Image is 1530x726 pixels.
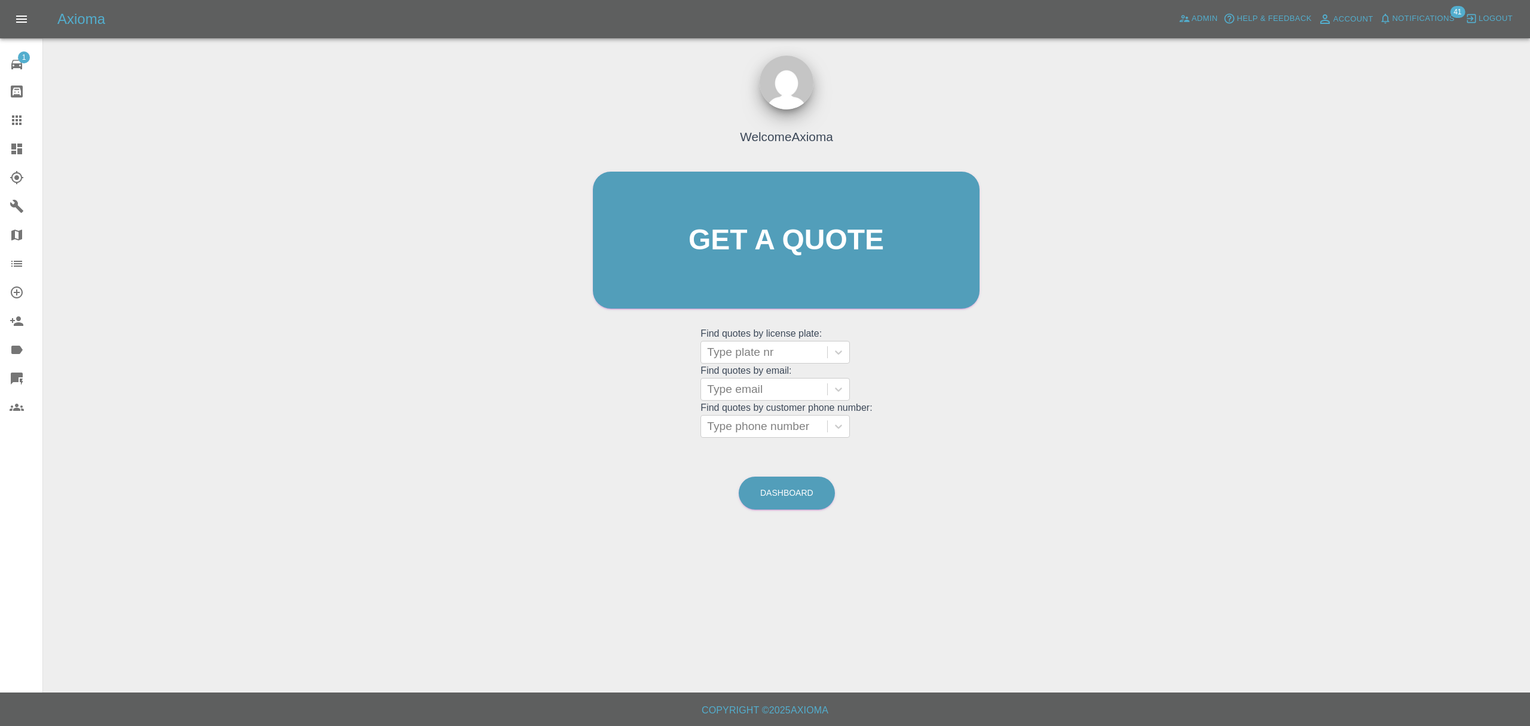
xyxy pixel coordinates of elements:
span: 1 [18,51,30,63]
button: Notifications [1376,10,1458,28]
grid: Find quotes by customer phone number: [700,402,872,438]
span: Admin [1192,12,1218,26]
button: Help & Feedback [1220,10,1314,28]
h6: Copyright © 2025 Axioma [10,702,1520,719]
span: Logout [1479,12,1513,26]
button: Logout [1462,10,1516,28]
a: Account [1315,10,1376,29]
span: Help & Feedback [1237,12,1311,26]
span: Account [1333,13,1373,26]
h4: Welcome Axioma [740,127,833,146]
a: Admin [1176,10,1221,28]
grid: Find quotes by email: [700,365,872,401]
a: Get a quote [593,172,980,309]
button: Open drawer [7,5,36,33]
grid: Find quotes by license plate: [700,328,872,364]
a: Dashboard [739,477,835,510]
h5: Axioma [57,10,105,29]
img: ... [760,56,813,109]
span: Notifications [1393,12,1455,26]
span: 41 [1450,6,1465,18]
